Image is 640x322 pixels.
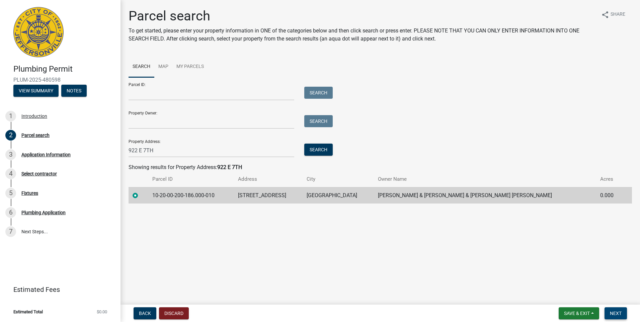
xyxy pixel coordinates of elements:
[5,149,16,160] div: 3
[304,87,333,99] button: Search
[5,207,16,218] div: 6
[13,310,43,314] span: Estimated Total
[129,27,596,43] p: To get started, please enter your property information in ONE of the categories below and then cl...
[21,133,50,138] div: Parcel search
[139,311,151,316] span: Back
[601,11,609,19] i: share
[610,311,622,316] span: Next
[5,130,16,141] div: 2
[154,56,172,78] a: Map
[5,226,16,237] div: 7
[13,7,64,57] img: City of Jeffersonville, Indiana
[5,283,110,296] a: Estimated Fees
[13,88,59,94] wm-modal-confirm: Summary
[61,85,87,97] button: Notes
[303,171,374,187] th: City
[148,187,234,204] td: 10-20-00-200-186.000-010
[234,187,303,204] td: [STREET_ADDRESS]
[234,171,303,187] th: Address
[13,77,107,83] span: PLUM-2025-480598
[129,8,596,24] h1: Parcel search
[21,191,38,195] div: Fixtures
[148,171,234,187] th: Parcel ID
[611,11,625,19] span: Share
[304,144,333,156] button: Search
[61,88,87,94] wm-modal-confirm: Notes
[564,311,590,316] span: Save & Exit
[21,171,57,176] div: Select contractor
[13,64,115,74] h4: Plumbing Permit
[172,56,208,78] a: My Parcels
[129,163,632,171] div: Showing results for Property Address:
[21,210,66,215] div: Plumbing Application
[97,310,107,314] span: $0.00
[13,85,59,97] button: View Summary
[217,164,242,170] strong: 922 E 7TH
[559,307,599,319] button: Save & Exit
[5,111,16,122] div: 1
[5,188,16,198] div: 5
[596,8,631,21] button: shareShare
[374,187,596,204] td: [PERSON_NAME] & [PERSON_NAME] & [PERSON_NAME] [PERSON_NAME]
[303,187,374,204] td: [GEOGRAPHIC_DATA]
[596,187,622,204] td: 0.000
[374,171,596,187] th: Owner Name
[129,56,154,78] a: Search
[134,307,156,319] button: Back
[596,171,622,187] th: Acres
[159,307,189,319] button: Discard
[21,114,47,118] div: Introduction
[605,307,627,319] button: Next
[21,152,71,157] div: Application Information
[5,168,16,179] div: 4
[304,115,333,127] button: Search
